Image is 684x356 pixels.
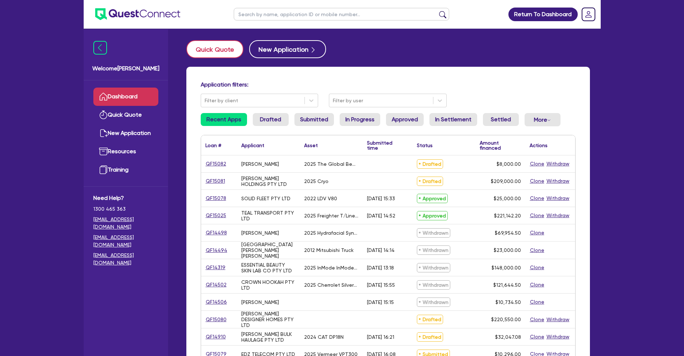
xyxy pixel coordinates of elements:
button: New Application [249,40,326,58]
div: 2025 Freighter T/Liner Tag [304,213,358,219]
img: quick-quote [99,111,108,119]
div: [DATE] 14:14 [367,247,395,253]
span: Welcome [PERSON_NAME] [92,64,159,73]
img: new-application [99,129,108,137]
span: Withdrawn [417,263,450,272]
h4: Application filters: [201,81,576,88]
div: Asset [304,143,318,148]
span: Withdrawn [417,298,450,307]
a: QF14498 [205,229,227,237]
button: Clone [530,281,545,289]
div: 2012 Mitsubishi Truck [304,247,354,253]
span: Drafted [417,315,443,324]
a: QF15025 [205,211,227,220]
span: $121,644.50 [493,282,521,288]
img: resources [99,147,108,156]
a: QF14319 [205,263,226,272]
div: CROWN HOOKAH PTY LTD [241,279,296,291]
button: Quick Quote [186,40,243,58]
button: Withdraw [546,194,570,202]
a: [EMAIL_ADDRESS][DOMAIN_NAME] [93,216,158,231]
div: [DATE] 15:33 [367,196,395,201]
button: Clone [530,333,545,341]
div: [DATE] 13:18 [367,265,394,271]
a: Dropdown toggle [579,5,598,24]
button: Withdraw [546,160,570,168]
div: [PERSON_NAME] [241,161,279,167]
span: Withdrawn [417,228,450,238]
a: Recent Apps [201,113,247,126]
span: 1300 465 363 [93,205,158,213]
a: QF14502 [205,281,227,289]
a: Quick Quote [93,106,158,124]
div: 2025 The Global Beauty Group MediLUX LED [304,161,358,167]
button: Withdraw [546,177,570,185]
button: Clone [530,160,545,168]
span: $10,734.50 [495,299,521,305]
button: Withdraw [546,315,570,324]
span: $209,000.00 [491,178,521,184]
div: [DATE] 15:15 [367,299,394,305]
button: Clone [530,263,545,272]
div: [PERSON_NAME] DESIGNER HOMES PTY LTD [241,311,296,328]
span: $148,000.00 [492,265,521,271]
span: $8,000.00 [497,161,521,167]
div: Applicant [241,143,264,148]
div: 2025 InMode InModePro [304,265,358,271]
div: 2025 Hydrafacial Syndeo [304,230,358,236]
div: [DATE] 16:21 [367,334,394,340]
button: Dropdown toggle [525,113,560,126]
a: Return To Dashboard [508,8,578,21]
span: Withdrawn [417,280,450,290]
button: Clone [530,177,545,185]
a: Drafted [253,113,289,126]
div: 2025 Cherrolet Silverado 1500 ZR2 [304,282,358,288]
div: Loan # [205,143,221,148]
div: [DATE] 15:55 [367,282,395,288]
a: Approved [386,113,424,126]
img: training [99,165,108,174]
div: 2024 CAT DP18N [304,334,344,340]
div: [PERSON_NAME] [241,299,279,305]
a: New Application [93,124,158,142]
span: Drafted [417,177,443,186]
div: 2025 Cryo [304,178,329,184]
a: QF14910 [205,333,226,341]
a: In Settlement [429,113,477,126]
button: Clone [530,194,545,202]
div: [DATE] 14:52 [367,213,395,219]
span: $69,954.50 [495,230,521,236]
span: $220,550.00 [491,317,521,322]
span: $25,000.00 [494,196,521,201]
button: Clone [530,315,545,324]
img: quest-connect-logo-blue [95,8,180,20]
a: [EMAIL_ADDRESS][DOMAIN_NAME] [93,234,158,249]
a: [EMAIL_ADDRESS][DOMAIN_NAME] [93,252,158,267]
button: Clone [530,211,545,220]
span: $23,000.00 [494,247,521,253]
a: QF15082 [205,160,227,168]
div: ESSENTIAL BEAUTY SKIN LAB CO PTY LTD [241,262,296,273]
span: Approved [417,211,448,220]
div: Status [417,143,433,148]
a: QF15078 [205,194,227,202]
a: QF14494 [205,246,228,254]
a: In Progress [340,113,380,126]
span: Drafted [417,332,443,342]
a: Training [93,161,158,179]
div: [PERSON_NAME] [241,230,279,236]
span: Withdrawn [417,245,450,255]
input: Search by name, application ID or mobile number... [234,8,449,20]
div: Actions [530,143,548,148]
button: Clone [530,229,545,237]
div: [PERSON_NAME] BULK HAULAGE PTY LTD [241,331,296,343]
a: QF14506 [205,298,227,306]
button: Withdraw [546,333,570,341]
div: 2022 LDV V80 [304,196,337,201]
div: Submitted time [367,140,402,150]
span: Need Help? [93,194,158,202]
button: Clone [530,298,545,306]
div: [GEOGRAPHIC_DATA][PERSON_NAME] [PERSON_NAME] [241,242,296,259]
a: QF15080 [205,315,227,324]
